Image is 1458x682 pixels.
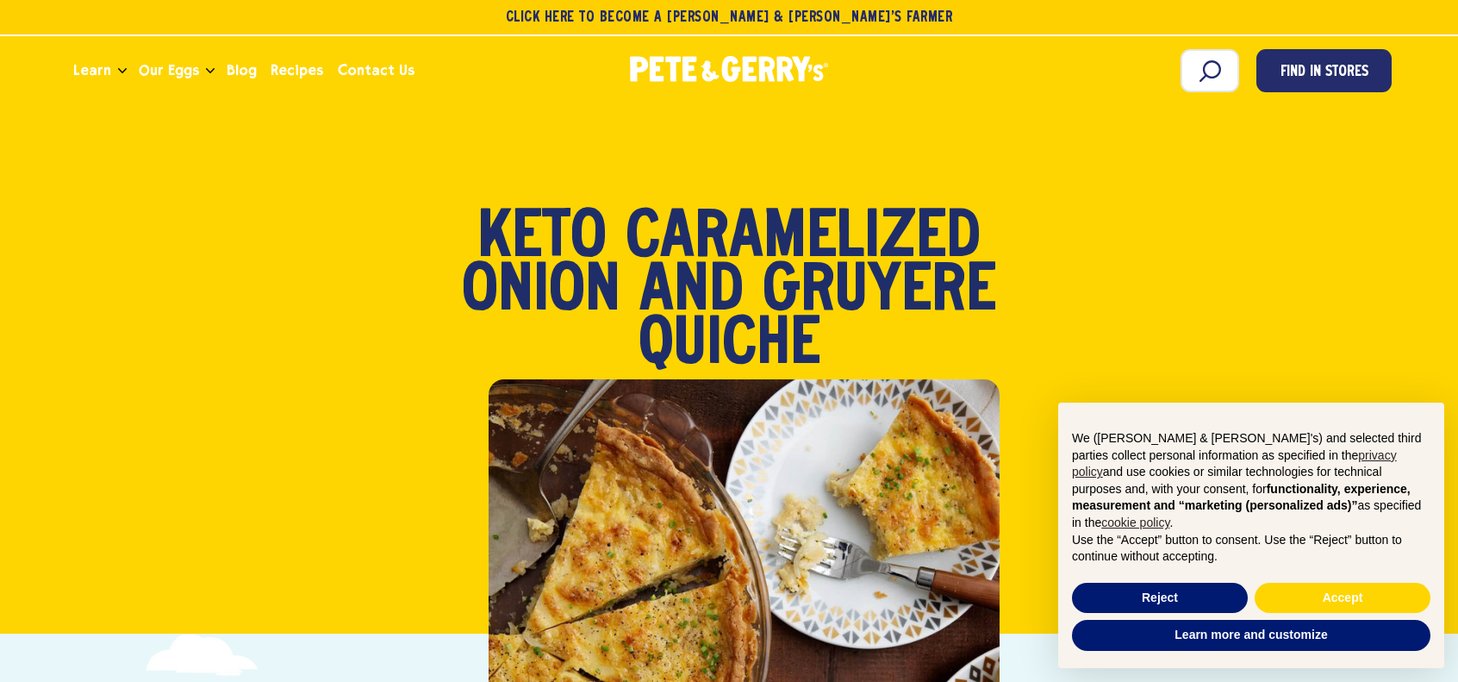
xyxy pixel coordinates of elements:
span: Find in Stores [1280,61,1368,84]
button: Open the dropdown menu for Learn [118,68,127,74]
span: Gruyére [763,266,996,319]
span: Blog [227,59,257,81]
a: Our Eggs [132,47,206,94]
span: Quiche [639,319,820,372]
span: Learn [73,59,111,81]
span: Our Eggs [139,59,199,81]
a: Learn [66,47,118,94]
a: Contact Us [331,47,421,94]
input: Search [1181,49,1239,92]
a: cookie policy [1101,516,1169,529]
button: Learn more and customize [1072,620,1430,651]
a: Recipes [264,47,330,94]
a: Blog [220,47,264,94]
button: Reject [1072,583,1248,614]
button: Accept [1255,583,1430,614]
button: Open the dropdown menu for Our Eggs [206,68,215,74]
span: and [639,266,744,319]
span: Recipes [271,59,323,81]
p: Use the “Accept” button to consent. Use the “Reject” button to continue without accepting. [1072,532,1430,566]
p: We ([PERSON_NAME] & [PERSON_NAME]'s) and selected third parties collect personal information as s... [1072,430,1430,532]
span: Keto [478,212,607,266]
span: Onion [462,266,620,319]
a: Find in Stores [1256,49,1392,92]
span: Caramelized [626,212,981,266]
div: Notice [1044,389,1458,682]
span: Contact Us [338,59,414,81]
